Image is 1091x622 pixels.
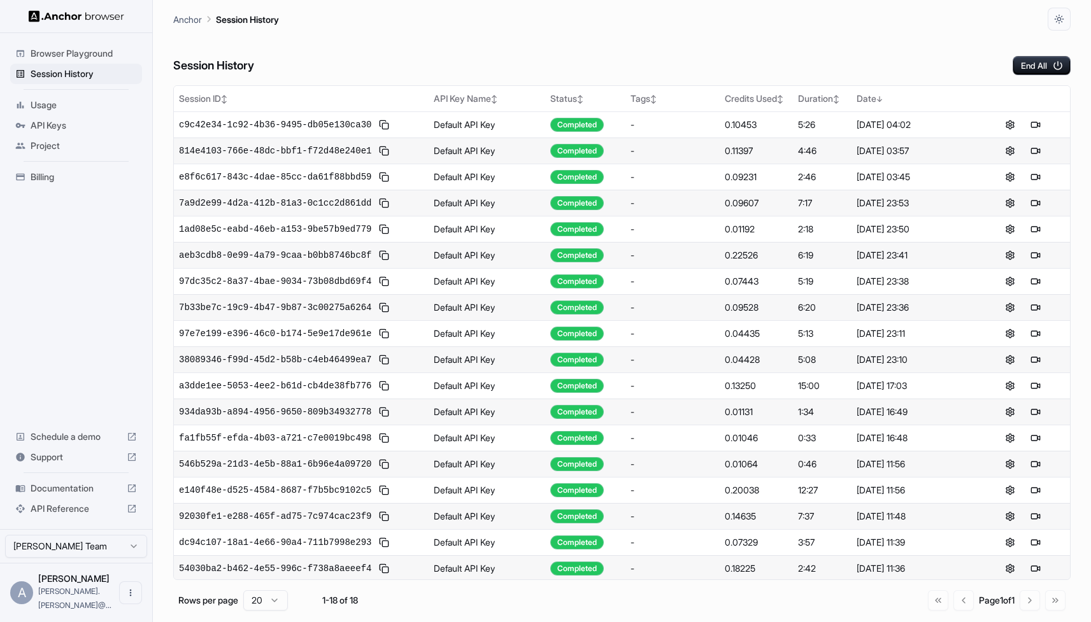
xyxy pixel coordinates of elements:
span: Support [31,451,122,463]
span: Usage [31,99,137,111]
span: 814e4103-766e-48dc-bbf1-f72d48e240e1 [179,145,371,157]
div: 0.14635 [725,510,787,523]
span: 934da93b-a894-4956-9650-809b34932778 [179,406,371,418]
td: Default API Key [429,451,545,477]
td: Default API Key [429,399,545,425]
h6: Session History [173,57,254,75]
div: - [631,562,715,575]
div: 0.09528 [725,301,787,314]
div: Session History [10,64,142,84]
div: - [631,145,715,157]
td: Default API Key [429,320,545,346]
div: 2:42 [798,562,847,575]
div: 1:34 [798,406,847,418]
div: [DATE] 23:11 [857,327,970,340]
span: ↓ [876,94,883,104]
div: 0.07443 [725,275,787,288]
div: Completed [550,431,604,445]
td: Default API Key [429,111,545,138]
div: 0.01046 [725,432,787,444]
div: 0.13250 [725,379,787,392]
div: Completed [550,405,604,419]
div: 15:00 [798,379,847,392]
td: Default API Key [429,372,545,399]
span: ↕ [650,94,657,104]
div: 0.11397 [725,145,787,157]
div: 0.20038 [725,484,787,497]
div: - [631,223,715,236]
div: 5:19 [798,275,847,288]
div: [DATE] 23:41 [857,249,970,262]
div: [DATE] 23:50 [857,223,970,236]
div: - [631,536,715,549]
td: Default API Key [429,477,545,503]
div: 0.01131 [725,406,787,418]
div: [DATE] 03:57 [857,145,970,157]
div: Completed [550,274,604,288]
div: - [631,353,715,366]
div: Completed [550,327,604,341]
div: [DATE] 16:48 [857,432,970,444]
div: [DATE] 23:53 [857,197,970,209]
div: Documentation [10,478,142,498]
div: API Reference [10,498,142,519]
div: Schedule a demo [10,427,142,447]
div: Page 1 of 1 [979,594,1015,607]
div: - [631,484,715,497]
span: 92030fe1-e288-465f-ad75-7c974cac23f9 [179,510,371,523]
div: - [631,510,715,523]
span: Session History [31,67,137,80]
div: 0:46 [798,458,847,470]
span: a3dde1ee-5053-4ee2-b61d-cb4de38fb776 [179,379,371,392]
div: - [631,406,715,418]
div: [DATE] 11:36 [857,562,970,575]
td: Default API Key [429,164,545,190]
span: aeb3cdb8-0e99-4a79-9caa-b0bb8746bc8f [179,249,371,262]
span: ↕ [577,94,583,104]
div: 0.09607 [725,197,787,209]
td: Default API Key [429,503,545,529]
span: Documentation [31,482,122,495]
div: 0.04435 [725,327,787,340]
p: Rows per page [178,594,238,607]
div: API Keys [10,115,142,136]
span: 97dc35c2-8a37-4bae-9034-73b08dbd69f4 [179,275,371,288]
div: Status [550,92,620,105]
div: - [631,197,715,209]
p: Session History [216,13,279,26]
button: Open menu [119,581,142,604]
td: Default API Key [429,190,545,216]
div: 6:20 [798,301,847,314]
div: - [631,275,715,288]
div: - [631,432,715,444]
div: Completed [550,457,604,471]
div: 7:17 [798,197,847,209]
span: c9c42e34-1c92-4b36-9495-db05e130ca30 [179,118,371,131]
span: andrew.grealy@armis.com [38,586,111,610]
div: 6:19 [798,249,847,262]
div: - [631,458,715,470]
td: Default API Key [429,425,545,451]
div: - [631,327,715,340]
div: Completed [550,379,604,393]
div: 2:46 [798,171,847,183]
div: Project [10,136,142,156]
span: ↕ [491,94,497,104]
span: API Reference [31,502,122,515]
div: [DATE] 23:38 [857,275,970,288]
span: Browser Playground [31,47,137,60]
div: Completed [550,509,604,523]
div: A [10,581,33,604]
div: Completed [550,248,604,262]
span: Andrew Grealy [38,573,110,584]
div: 0.18225 [725,562,787,575]
td: Default API Key [429,216,545,242]
td: Default API Key [429,346,545,372]
span: Billing [31,171,137,183]
td: Default API Key [429,294,545,320]
div: Completed [550,483,604,497]
div: 0.10453 [725,118,787,131]
div: [DATE] 23:10 [857,353,970,366]
div: [DATE] 03:45 [857,171,970,183]
div: [DATE] 11:56 [857,484,970,497]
